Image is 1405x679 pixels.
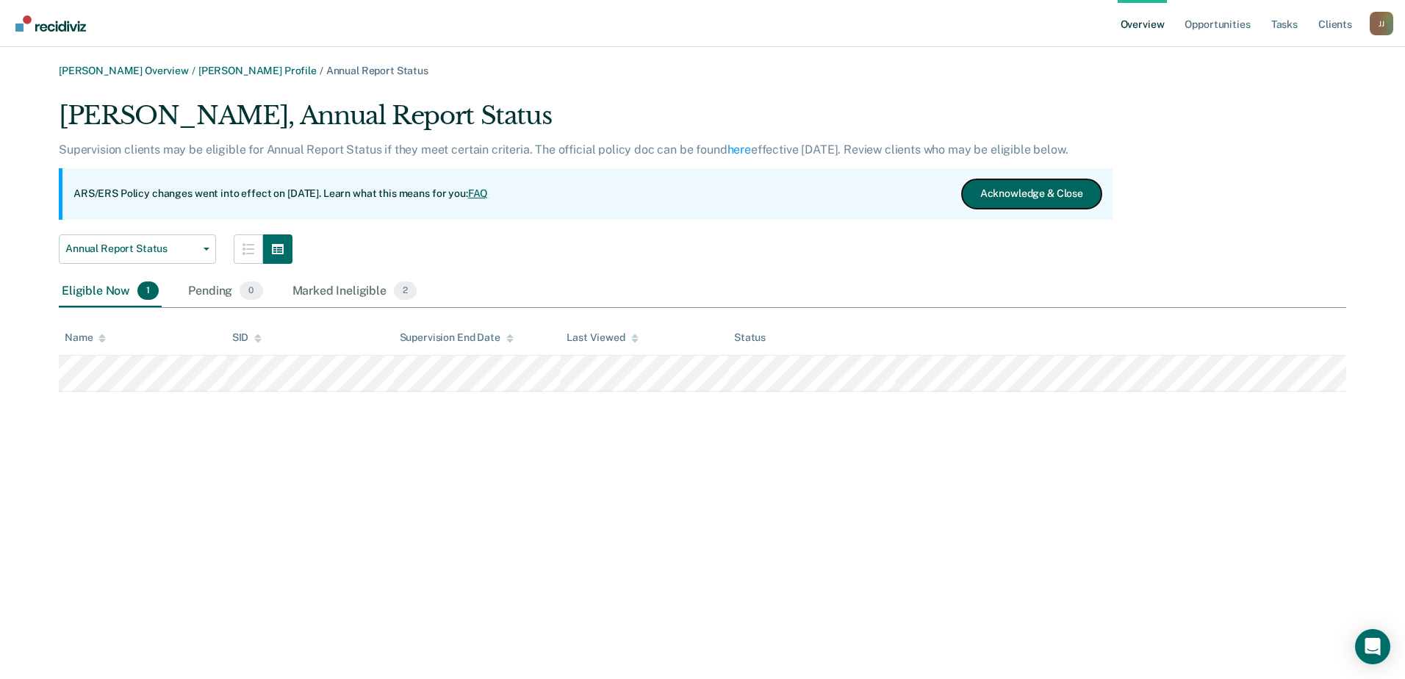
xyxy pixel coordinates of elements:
[137,281,159,301] span: 1
[326,65,428,76] span: Annual Report Status
[400,331,514,344] div: Supervision End Date
[59,65,189,76] a: [PERSON_NAME] Overview
[394,281,417,301] span: 2
[567,331,638,344] div: Last Viewed
[189,65,198,76] span: /
[317,65,326,76] span: /
[59,101,1113,143] div: [PERSON_NAME], Annual Report Status
[65,242,198,255] span: Annual Report Status
[198,65,317,76] a: [PERSON_NAME] Profile
[468,187,489,199] a: FAQ
[73,187,488,201] p: ARS/ERS Policy changes went into effect on [DATE]. Learn what this means for you:
[962,179,1102,209] button: Acknowledge & Close
[185,276,265,308] div: Pending0
[240,281,262,301] span: 0
[65,331,106,344] div: Name
[59,143,1068,157] p: Supervision clients may be eligible for Annual Report Status if they meet certain criteria. The o...
[727,143,751,157] a: here
[59,276,162,308] div: Eligible Now1
[290,276,420,308] div: Marked Ineligible2
[232,331,262,344] div: SID
[15,15,86,32] img: Recidiviz
[1370,12,1393,35] div: J J
[59,234,216,264] button: Annual Report Status
[1355,629,1390,664] div: Open Intercom Messenger
[734,331,766,344] div: Status
[1370,12,1393,35] button: Profile dropdown button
